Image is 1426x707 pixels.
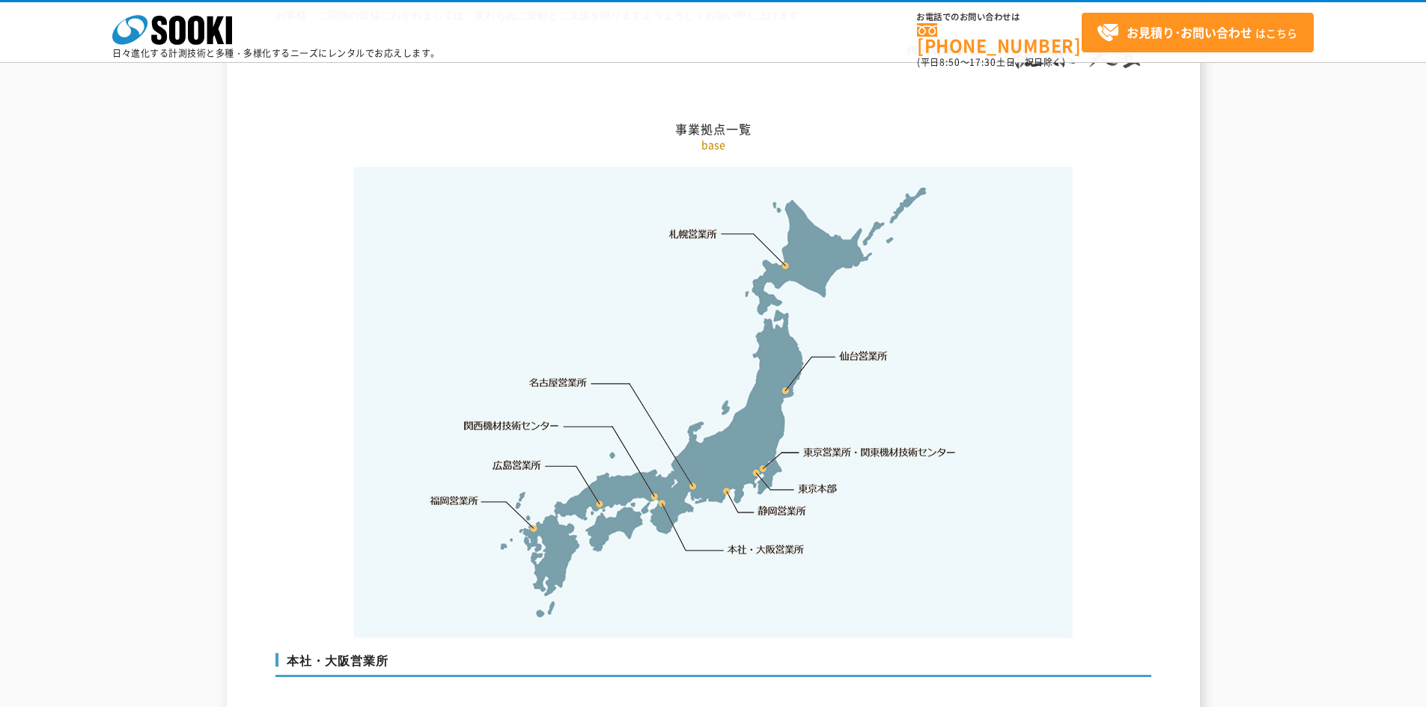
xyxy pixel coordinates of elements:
[917,23,1082,54] a: [PHONE_NUMBER]
[758,504,806,518] a: 静岡営業所
[804,444,957,459] a: 東京営業所・関東機材技術センター
[1127,23,1252,41] strong: お見積り･お問い合わせ
[939,55,960,69] span: 8:50
[1082,13,1314,52] a: お見積り･お問い合わせはこちら
[917,55,1065,69] span: (平日 ～ 土日、祝日除く)
[669,226,718,241] a: 札幌営業所
[493,457,542,472] a: 広島営業所
[917,13,1082,22] span: お電話でのお問い合わせは
[464,418,559,433] a: 関西機材技術センター
[430,493,478,508] a: 福岡営業所
[1097,22,1297,44] span: はこちら
[969,55,996,69] span: 17:30
[799,482,838,497] a: 東京本部
[726,542,805,557] a: 本社・大阪営業所
[529,376,588,391] a: 名古屋営業所
[354,167,1073,638] img: 事業拠点一覧
[275,137,1151,153] p: base
[112,49,440,58] p: 日々進化する計測技術と多種・多様化するニーズにレンタルでお応えします。
[839,349,888,364] a: 仙台営業所
[275,653,1151,677] h3: 本社・大阪営業所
